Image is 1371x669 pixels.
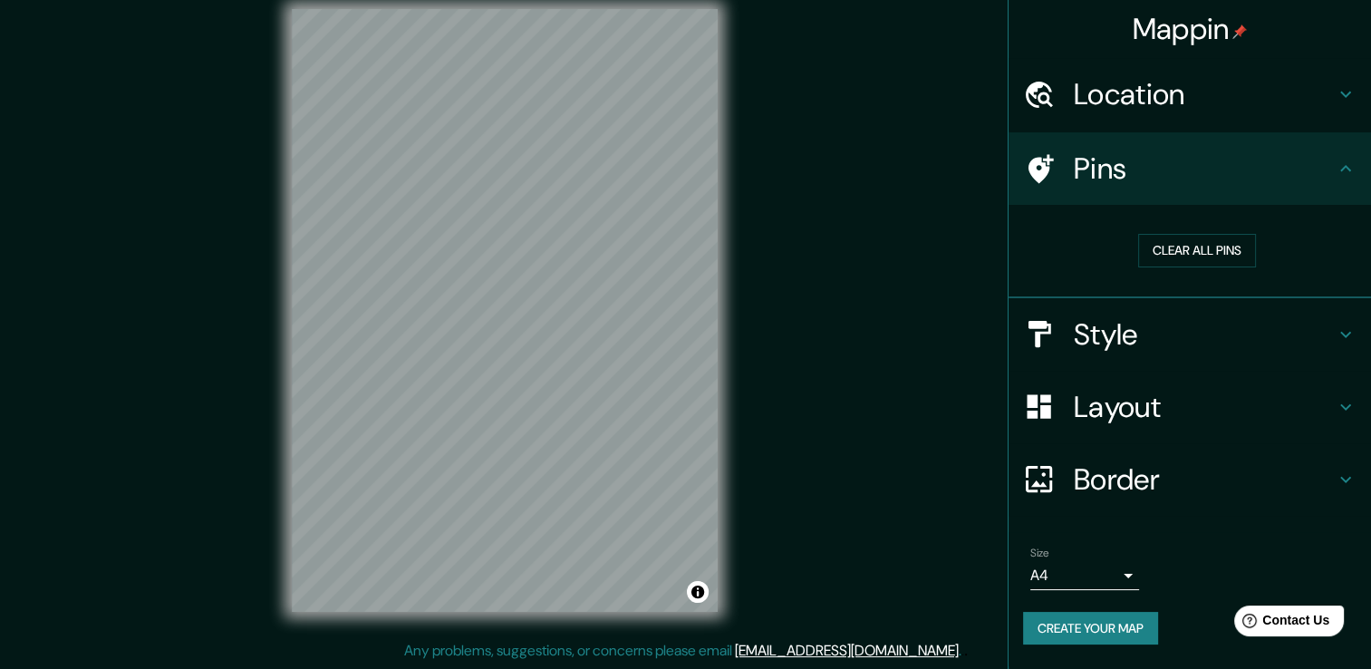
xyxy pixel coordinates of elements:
[292,9,718,612] canvas: Map
[961,640,964,662] div: .
[1009,443,1371,516] div: Border
[1009,298,1371,371] div: Style
[1074,316,1335,353] h4: Style
[1009,132,1371,205] div: Pins
[1023,612,1158,645] button: Create your map
[1030,545,1049,560] label: Size
[687,581,709,603] button: Toggle attribution
[404,640,961,662] p: Any problems, suggestions, or concerns please email .
[1074,461,1335,498] h4: Border
[1074,150,1335,187] h4: Pins
[1210,598,1351,649] iframe: Help widget launcher
[1133,11,1248,47] h4: Mappin
[1009,58,1371,131] div: Location
[1232,24,1247,39] img: pin-icon.png
[735,641,959,660] a: [EMAIL_ADDRESS][DOMAIN_NAME]
[964,640,968,662] div: .
[1074,389,1335,425] h4: Layout
[1009,371,1371,443] div: Layout
[1138,234,1256,267] button: Clear all pins
[1030,561,1139,590] div: A4
[1074,76,1335,112] h4: Location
